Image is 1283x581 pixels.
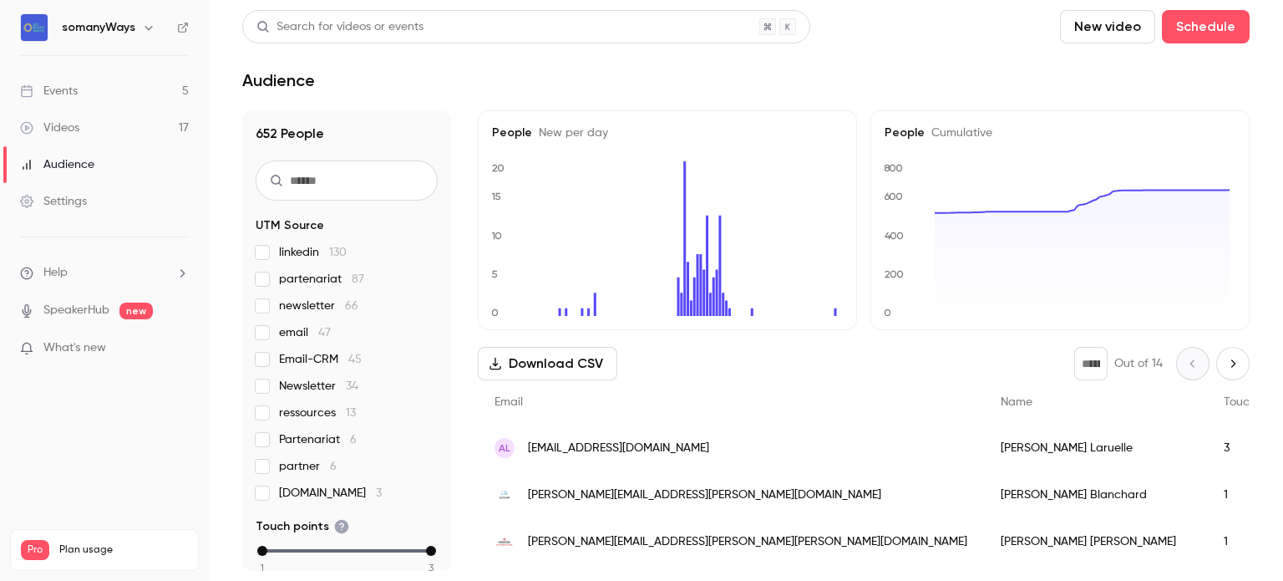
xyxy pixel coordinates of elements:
span: AL [499,441,510,456]
text: 15 [491,191,501,202]
span: newsletter [279,298,358,314]
span: New per day [532,127,608,139]
div: min [257,546,267,556]
li: help-dropdown-opener [20,264,189,282]
span: 3 [429,560,434,575]
span: 6 [350,434,357,446]
div: Audience [20,156,94,173]
span: Email [494,396,523,408]
span: new [119,303,153,319]
div: Events [20,83,78,99]
text: 400 [885,230,904,242]
span: email [279,324,331,341]
button: New video [1060,10,1155,43]
span: [PERSON_NAME][EMAIL_ADDRESS][PERSON_NAME][DOMAIN_NAME] [528,487,881,504]
div: [PERSON_NAME] Blanchard [984,471,1207,518]
button: Download CSV [478,347,617,380]
h5: People [492,125,843,141]
span: Newsletter [279,378,358,395]
span: UTM Source [256,217,324,234]
h1: Audience [242,70,315,90]
span: ressources [279,405,356,421]
text: 5 [491,268,498,280]
text: 200 [885,268,904,280]
text: 0 [491,307,499,319]
text: 800 [884,162,903,174]
button: Schedule [1162,10,1250,43]
span: 3 [376,487,382,499]
span: Partenariat [279,431,357,448]
span: [PERSON_NAME][EMAIL_ADDRESS][PERSON_NAME][PERSON_NAME][DOMAIN_NAME] [528,533,967,551]
div: max [426,546,436,556]
span: Cumulative [925,127,992,139]
p: Out of 14 [1114,355,1163,372]
div: [PERSON_NAME] Laruelle [984,425,1207,471]
h5: People [885,125,1235,141]
span: 47 [318,327,331,339]
span: partenariat [279,271,364,288]
button: Next page [1216,347,1250,380]
span: 1 [261,560,264,575]
a: SpeakerHub [43,302,109,319]
h6: somanyWays [62,19,135,36]
span: 34 [346,380,358,392]
span: 87 [352,273,364,285]
span: partner [279,458,337,475]
span: Pro [21,540,49,560]
text: 600 [884,191,903,202]
div: Settings [20,193,87,210]
img: hiscox.com [494,532,515,552]
img: anthropi.fr [494,485,515,505]
div: [PERSON_NAME] [PERSON_NAME] [984,518,1207,565]
span: Email-CRM [279,351,362,368]
span: What's new [43,339,106,357]
span: [DOMAIN_NAME] [279,485,382,502]
text: 0 [884,307,891,319]
span: Touch points [256,518,349,535]
div: Search for videos or events [256,18,423,36]
span: 13 [346,407,356,419]
div: Videos [20,120,79,136]
span: [EMAIL_ADDRESS][DOMAIN_NAME] [528,440,709,457]
span: Plan usage [59,543,188,557]
span: linkedin [279,244,347,261]
text: 20 [492,162,505,174]
text: 10 [491,230,502,242]
h1: 652 People [256,124,438,144]
span: 130 [329,247,347,258]
span: 45 [348,354,362,365]
img: somanyWays [21,14,48,41]
span: Help [43,264,68,282]
span: 66 [345,300,358,312]
span: Name [1001,396,1032,408]
span: 6 [330,461,337,472]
